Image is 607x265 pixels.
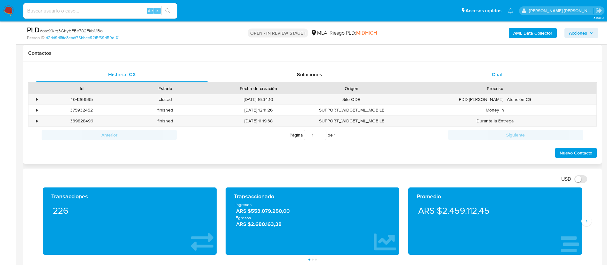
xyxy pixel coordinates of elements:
[124,116,207,126] div: finished
[207,94,310,105] div: [DATE] 16:34:10
[40,94,124,105] div: 404361595
[156,8,158,14] span: s
[297,71,322,78] span: Soluciones
[513,28,552,38] b: AML Data Collector
[448,130,583,140] button: Siguiente
[394,116,596,126] div: Durante la Entrega
[248,29,308,37] p: OPEN - IN REVIEW STAGE I
[27,25,40,35] b: PLD
[40,105,124,115] div: 375932452
[310,94,394,105] div: Site ODR
[148,8,153,14] span: Alt
[40,116,124,126] div: 339828496
[356,29,377,37] span: MIDHIGH
[108,71,136,78] span: Historial CX
[529,8,594,14] p: maria.acosta@mercadolibre.com
[207,105,310,115] div: [DATE] 12:11:26
[40,28,103,34] span: # oscXKrg3GhybFEe782FkbMBo
[124,105,207,115] div: finished
[207,116,310,126] div: [DATE] 11:19:38
[509,28,557,38] button: AML Data Collector
[492,71,503,78] span: Chat
[334,132,336,138] span: 1
[36,96,38,103] div: •
[42,130,177,140] button: Anterior
[560,148,592,157] span: Nuevo Contacto
[161,6,174,15] button: search-icon
[28,50,597,56] h1: Contactos
[44,85,119,92] div: Id
[595,7,602,14] a: Salir
[46,35,118,41] a: d2dd9d8ffe8ebdf75bbee92f5f59d59d
[466,7,501,14] span: Accesos rápidos
[290,130,336,140] span: Página de
[398,85,592,92] div: Proceso
[212,85,305,92] div: Fecha de creación
[394,94,596,105] div: PDD [PERSON_NAME] - Atención CS
[124,94,207,105] div: closed
[128,85,203,92] div: Estado
[569,28,587,38] span: Acciones
[394,105,596,115] div: Money in
[314,85,389,92] div: Origen
[555,148,597,158] button: Nuevo Contacto
[36,118,38,124] div: •
[508,8,513,13] a: Notificaciones
[330,29,377,37] span: Riesgo PLD:
[36,107,38,113] div: •
[594,15,604,20] span: 3.158.0
[310,105,394,115] div: SUPPORT_WIDGET_ML_MOBILE
[310,116,394,126] div: SUPPORT_WIDGET_ML_MOBILE
[311,29,327,37] div: MLA
[23,7,177,15] input: Buscar usuario o caso...
[564,28,598,38] button: Acciones
[27,35,44,41] b: Person ID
